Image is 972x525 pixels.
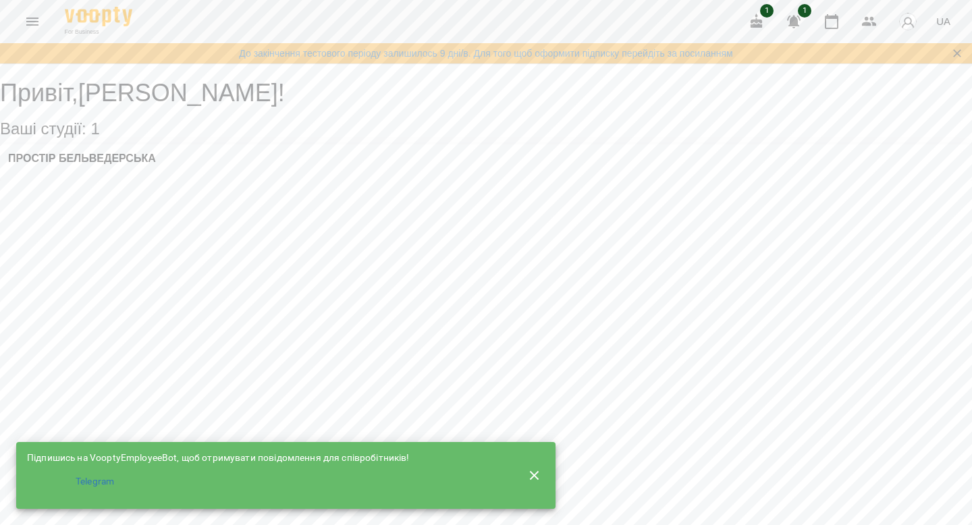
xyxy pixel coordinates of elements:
[798,4,811,18] span: 1
[936,14,950,28] span: UA
[931,9,956,34] button: UA
[948,44,967,63] button: Закрити сповіщення
[8,153,156,165] a: ПРОСТІР БЕЛЬВЕДЕРСЬКА
[239,47,732,60] a: До закінчення тестового періоду залишилось 9 дні/в. Для того щоб оформити підписку перейдіть за п...
[65,28,132,36] span: For Business
[90,119,99,138] span: 1
[760,4,774,18] span: 1
[898,12,917,31] img: avatar_s.png
[65,7,132,26] img: Voopty Logo
[16,5,49,38] button: Menu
